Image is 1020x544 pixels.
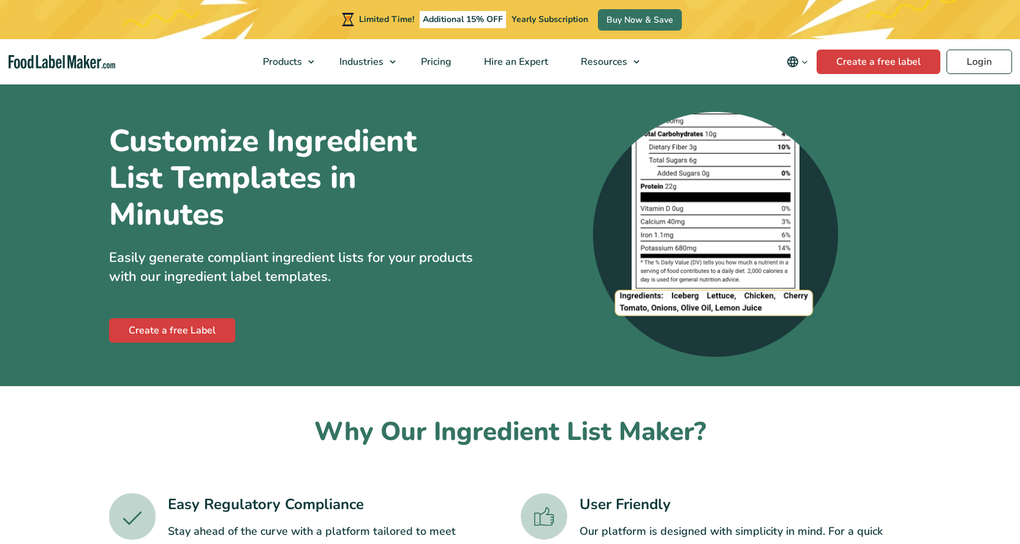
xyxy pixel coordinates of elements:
[512,13,588,25] span: Yearly Subscription
[946,50,1012,74] a: Login
[247,39,320,84] a: Products
[565,39,646,84] a: Resources
[109,493,156,540] img: A green tick icon.
[580,493,912,515] h3: User Friendly
[359,13,414,25] span: Limited Time!
[577,55,629,69] span: Resources
[9,55,115,69] a: Food Label Maker homepage
[323,39,402,84] a: Industries
[817,50,940,74] a: Create a free label
[405,39,465,84] a: Pricing
[109,415,912,449] h2: Why Our Ingredient List Maker?
[259,55,303,69] span: Products
[168,493,500,515] h3: Easy Regulatory Compliance
[109,124,477,234] h1: Customize Ingredient List Templates in Minutes
[109,318,235,343] a: Create a free Label
[417,55,453,69] span: Pricing
[521,493,567,540] img: A green thumbs up icon.
[480,55,550,69] span: Hire an Expert
[109,248,501,286] p: Easily generate compliant ingredient lists for your products with our ingredient label templates.
[336,55,385,69] span: Industries
[468,39,562,84] a: Hire an Expert
[598,9,682,31] a: Buy Now & Save
[778,50,817,74] button: Change language
[593,112,838,357] img: A zoomed-in screenshot of an ingredient list at the bottom of a nutrition label.
[420,11,506,28] span: Additional 15% OFF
